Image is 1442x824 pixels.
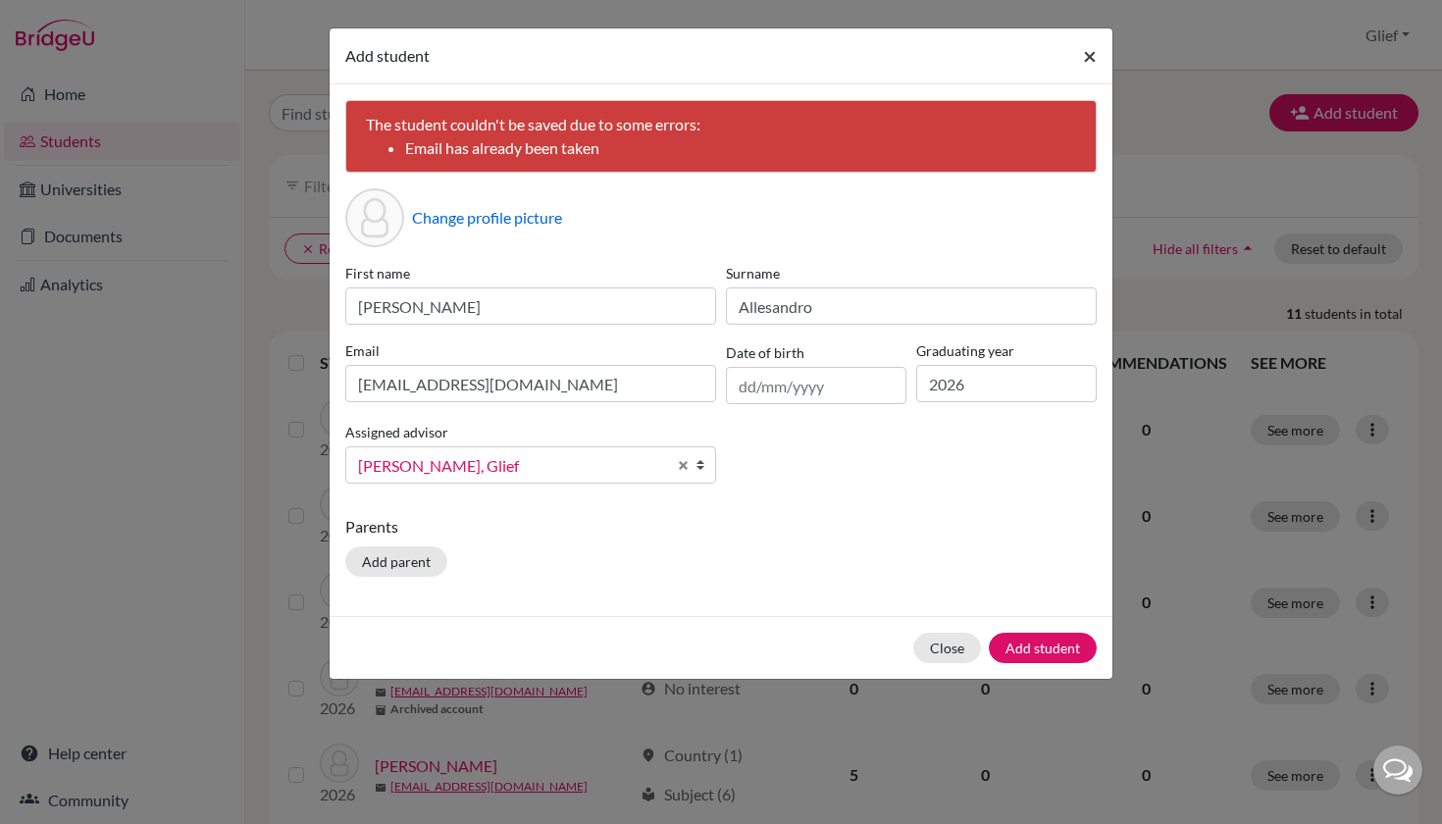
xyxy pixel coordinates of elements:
span: Help [45,14,85,31]
button: Add parent [345,546,447,577]
label: Assigned advisor [345,422,448,442]
label: Surname [726,263,1097,283]
button: Add student [989,633,1097,663]
div: Profile picture [345,188,404,247]
label: Email [345,340,716,361]
span: × [1083,41,1097,70]
span: [PERSON_NAME], Glief [358,453,666,479]
p: Parents [345,515,1097,539]
button: Close [913,633,981,663]
li: Email has already been taken [405,136,1076,160]
label: Graduating year [916,340,1097,361]
span: Add student [345,46,430,65]
div: The student couldn't be saved due to some errors: [345,100,1097,173]
button: Close [1067,28,1112,83]
input: dd/mm/yyyy [726,367,906,404]
label: First name [345,263,716,283]
label: Date of birth [726,342,804,363]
